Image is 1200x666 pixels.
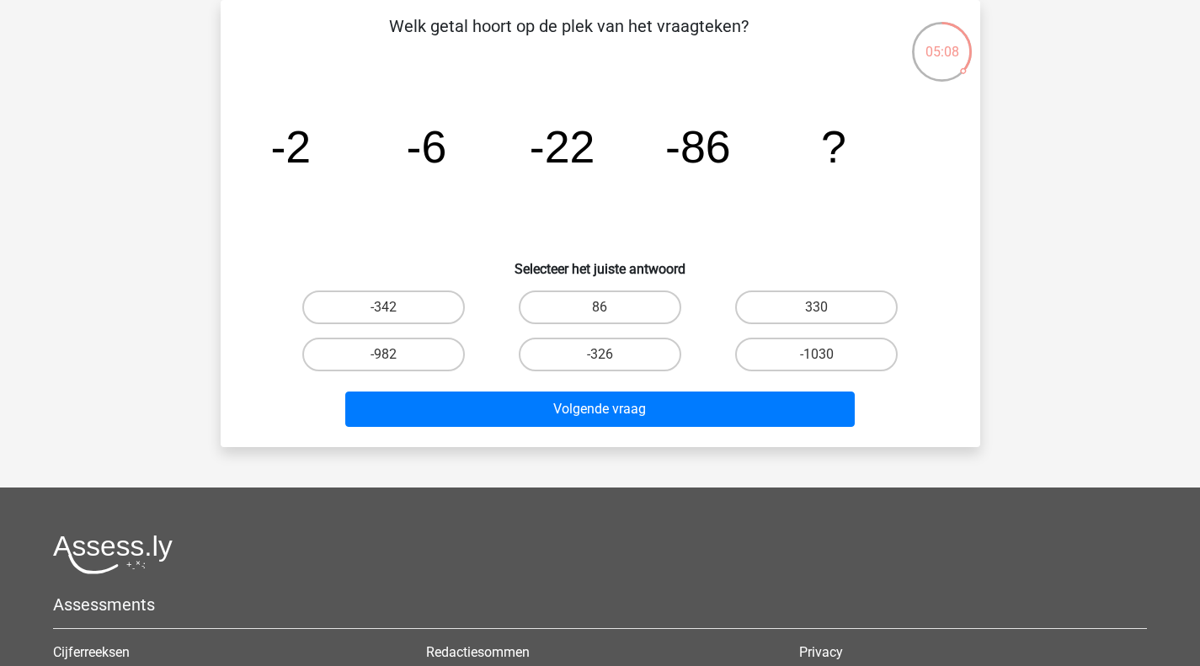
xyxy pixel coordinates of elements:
[248,248,953,277] h6: Selecteer het juiste antwoord
[53,644,130,660] a: Cijferreeksen
[302,338,465,371] label: -982
[302,290,465,324] label: -342
[53,594,1147,615] h5: Assessments
[519,290,681,324] label: 86
[665,121,731,172] tspan: -86
[248,13,890,64] p: Welk getal hoort op de plek van het vraagteken?
[406,121,446,172] tspan: -6
[821,121,846,172] tspan: ?
[345,392,855,427] button: Volgende vraag
[270,121,311,172] tspan: -2
[529,121,595,172] tspan: -22
[735,338,898,371] label: -1030
[426,644,530,660] a: Redactiesommen
[735,290,898,324] label: 330
[53,535,173,574] img: Assessly logo
[799,644,843,660] a: Privacy
[519,338,681,371] label: -326
[910,20,973,62] div: 05:08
